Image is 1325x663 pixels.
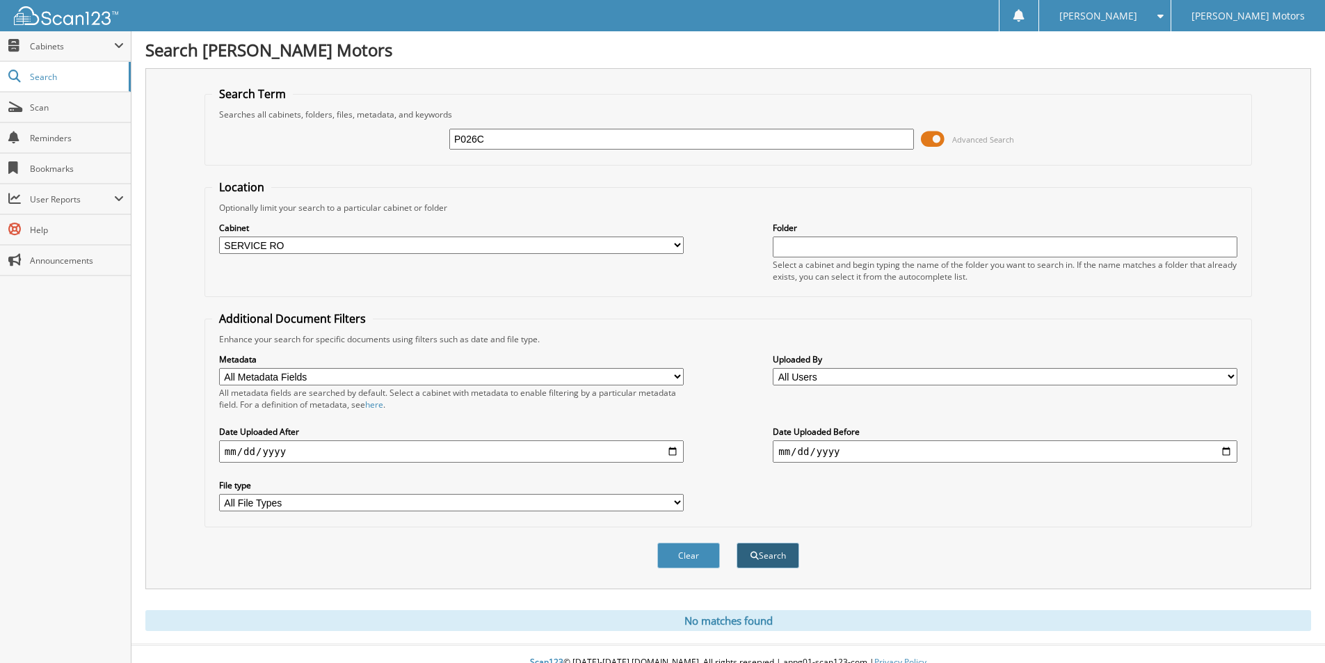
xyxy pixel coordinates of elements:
[212,109,1244,120] div: Searches all cabinets, folders, files, metadata, and keywords
[1255,596,1325,663] iframe: Chat Widget
[1059,12,1137,20] span: [PERSON_NAME]
[30,224,124,236] span: Help
[212,179,271,195] legend: Location
[145,610,1311,631] div: No matches found
[145,38,1311,61] h1: Search [PERSON_NAME] Motors
[773,353,1237,365] label: Uploaded By
[219,440,684,463] input: start
[773,440,1237,463] input: end
[952,134,1014,145] span: Advanced Search
[1191,12,1305,20] span: [PERSON_NAME] Motors
[30,163,124,175] span: Bookmarks
[365,399,383,410] a: here
[212,202,1244,214] div: Optionally limit your search to a particular cabinet or folder
[657,543,720,568] button: Clear
[212,311,373,326] legend: Additional Document Filters
[737,543,799,568] button: Search
[14,6,118,25] img: scan123-logo-white.svg
[219,387,684,410] div: All metadata fields are searched by default. Select a cabinet with metadata to enable filtering b...
[212,86,293,102] legend: Search Term
[30,193,114,205] span: User Reports
[30,132,124,144] span: Reminders
[212,333,1244,345] div: Enhance your search for specific documents using filters such as date and file type.
[30,71,122,83] span: Search
[773,259,1237,282] div: Select a cabinet and begin typing the name of the folder you want to search in. If the name match...
[219,353,684,365] label: Metadata
[219,479,684,491] label: File type
[219,222,684,234] label: Cabinet
[773,426,1237,438] label: Date Uploaded Before
[219,426,684,438] label: Date Uploaded After
[30,40,114,52] span: Cabinets
[30,102,124,113] span: Scan
[773,222,1237,234] label: Folder
[30,255,124,266] span: Announcements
